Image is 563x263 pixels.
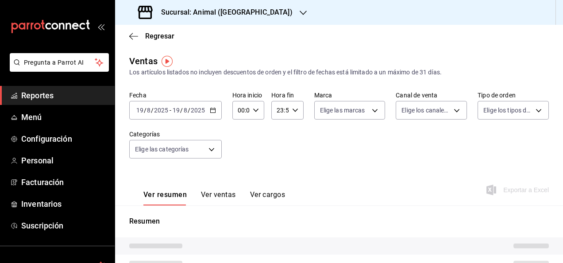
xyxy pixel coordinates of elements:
[154,107,169,114] input: ----
[129,92,222,98] label: Fecha
[144,107,147,114] span: /
[250,190,285,205] button: Ver cargos
[190,107,205,114] input: ----
[129,32,174,40] button: Regresar
[21,176,108,188] span: Facturación
[271,92,303,98] label: Hora fin
[24,58,95,67] span: Pregunta a Parrot AI
[320,106,365,115] span: Elige las marcas
[21,111,108,123] span: Menú
[172,107,180,114] input: --
[188,107,190,114] span: /
[170,107,171,114] span: -
[396,92,467,98] label: Canal de venta
[6,64,109,73] a: Pregunta a Parrot AI
[483,106,532,115] span: Elige los tipos de orden
[10,53,109,72] button: Pregunta a Parrot AI
[183,107,188,114] input: --
[201,190,236,205] button: Ver ventas
[21,89,108,101] span: Reportes
[143,190,285,205] div: navigation tabs
[129,54,158,68] div: Ventas
[180,107,183,114] span: /
[314,92,386,98] label: Marca
[147,107,151,114] input: --
[145,32,174,40] span: Regresar
[162,56,173,67] img: Tooltip marker
[401,106,451,115] span: Elige los canales de venta
[151,107,154,114] span: /
[129,131,222,137] label: Categorías
[129,68,549,77] div: Los artículos listados no incluyen descuentos de orden y el filtro de fechas está limitado a un m...
[21,198,108,210] span: Inventarios
[97,23,104,30] button: open_drawer_menu
[136,107,144,114] input: --
[143,190,187,205] button: Ver resumen
[21,220,108,232] span: Suscripción
[21,133,108,145] span: Configuración
[232,92,264,98] label: Hora inicio
[129,216,549,227] p: Resumen
[135,145,189,154] span: Elige las categorías
[478,92,549,98] label: Tipo de orden
[21,155,108,166] span: Personal
[154,7,293,18] h3: Sucursal: Animal ([GEOGRAPHIC_DATA])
